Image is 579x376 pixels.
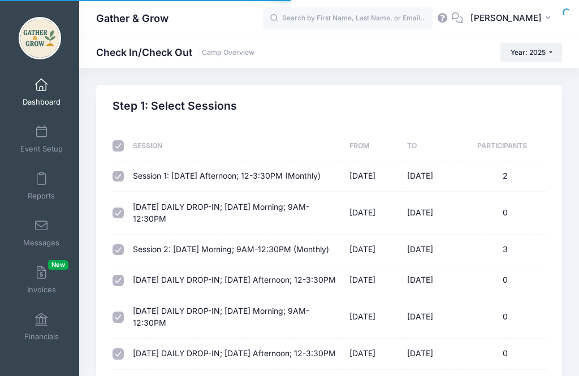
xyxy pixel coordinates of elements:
th: To [401,131,459,161]
span: [PERSON_NAME] [470,12,542,24]
h2: Step 1: Select Sessions [113,100,237,113]
span: New [48,260,68,270]
td: [DATE] [401,192,459,234]
td: 3 [459,235,546,265]
td: [DATE] [344,235,401,265]
a: Financials [15,307,68,347]
td: Session 2: [DATE] Morning; 9AM-12:30PM (Monthly) [127,235,344,265]
td: [DATE] [401,161,459,192]
td: [DATE] DAILY DROP-IN; [DATE] Morning; 9AM-12:30PM [127,192,344,234]
td: [DATE] DAILY DROP-IN; [DATE] Afternoon; 12-3:30PM [127,265,344,296]
a: Camp Overview [202,49,254,57]
a: InvoicesNew [15,260,68,300]
th: From [344,131,401,161]
td: [DATE] [344,192,401,234]
a: Messages [15,213,68,253]
td: 2 [459,161,546,192]
button: Year: 2025 [500,43,562,62]
td: [DATE] [344,296,401,339]
td: [DATE] [344,339,401,369]
td: [DATE] DAILY DROP-IN; [DATE] Morning; 9AM-12:30PM [127,296,344,339]
button: [PERSON_NAME] [463,6,562,32]
a: Reports [15,166,68,206]
td: [DATE] [401,235,459,265]
span: Financials [24,332,59,342]
td: [DATE] [344,161,401,192]
a: Dashboard [15,72,68,112]
span: Invoices [27,285,56,295]
td: [DATE] [401,296,459,339]
h1: Gather & Grow [96,6,168,32]
input: Search by First Name, Last Name, or Email... [263,7,433,30]
th: Participants [459,131,546,161]
img: Gather & Grow [19,17,61,59]
td: [DATE] [401,265,459,296]
td: [DATE] [344,265,401,296]
td: [DATE] DAILY DROP-IN; [DATE] Afternoon; 12-3:30PM [127,339,344,369]
span: Reports [28,191,55,201]
span: Event Setup [20,144,63,154]
td: 0 [459,192,546,234]
td: 0 [459,265,546,296]
h1: Check In/Check Out [96,46,254,58]
td: 0 [459,296,546,339]
span: Year: 2025 [511,48,546,57]
span: Dashboard [23,97,61,107]
span: Messages [23,238,59,248]
td: Session 1: [DATE] Afternoon; 12-3:30PM (Monthly) [127,161,344,192]
td: [DATE] [401,339,459,369]
th: Session [127,131,344,161]
td: 0 [459,339,546,369]
a: Event Setup [15,119,68,159]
